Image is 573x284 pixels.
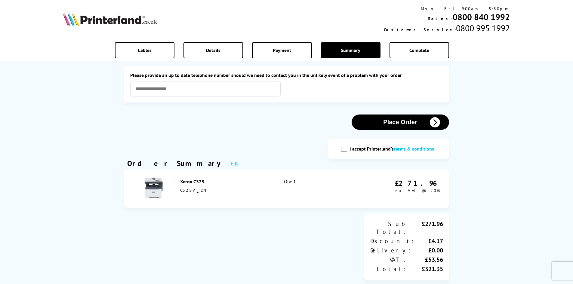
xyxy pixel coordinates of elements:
div: Xerox C325 [180,179,271,185]
span: Summary [341,47,360,53]
span: Details [206,47,220,53]
span: ex VAT @ 20% [395,188,440,193]
div: £53.56 [407,256,443,264]
span: Payment [273,47,291,53]
a: Edit [231,160,239,166]
div: £0.00 [412,246,443,254]
span: 0800 995 1992 [456,23,510,34]
div: Order Summary [127,159,225,168]
img: Xerox C325 [143,178,164,199]
img: Printerland Logo [63,13,157,26]
div: Total: [370,265,407,273]
div: Sub Total: [370,220,407,236]
div: VAT: [370,256,407,264]
a: 0800 840 1992 [453,11,510,23]
div: Mon - Fri 9:00am - 5:30pm [384,6,510,11]
span: Customer Service: [384,27,456,32]
button: Place Order [352,115,449,130]
div: £271.96 [407,220,443,236]
label: Please provide an up to date telephone number should we need to contact you in the unlikely event... [130,72,443,78]
div: Discount: [370,237,415,245]
div: C325V_DNI [180,188,271,193]
div: Qty: 1 [284,179,346,199]
span: Cables [138,47,152,53]
div: Delivery: [370,246,412,254]
label: I accept Printerland's [350,146,437,152]
div: £321.35 [407,265,443,273]
div: £4.17 [415,237,443,245]
span: Sales: [428,16,453,21]
div: £271.96 [395,179,440,188]
span: Complete [409,47,429,53]
a: modal_tc [394,146,434,152]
